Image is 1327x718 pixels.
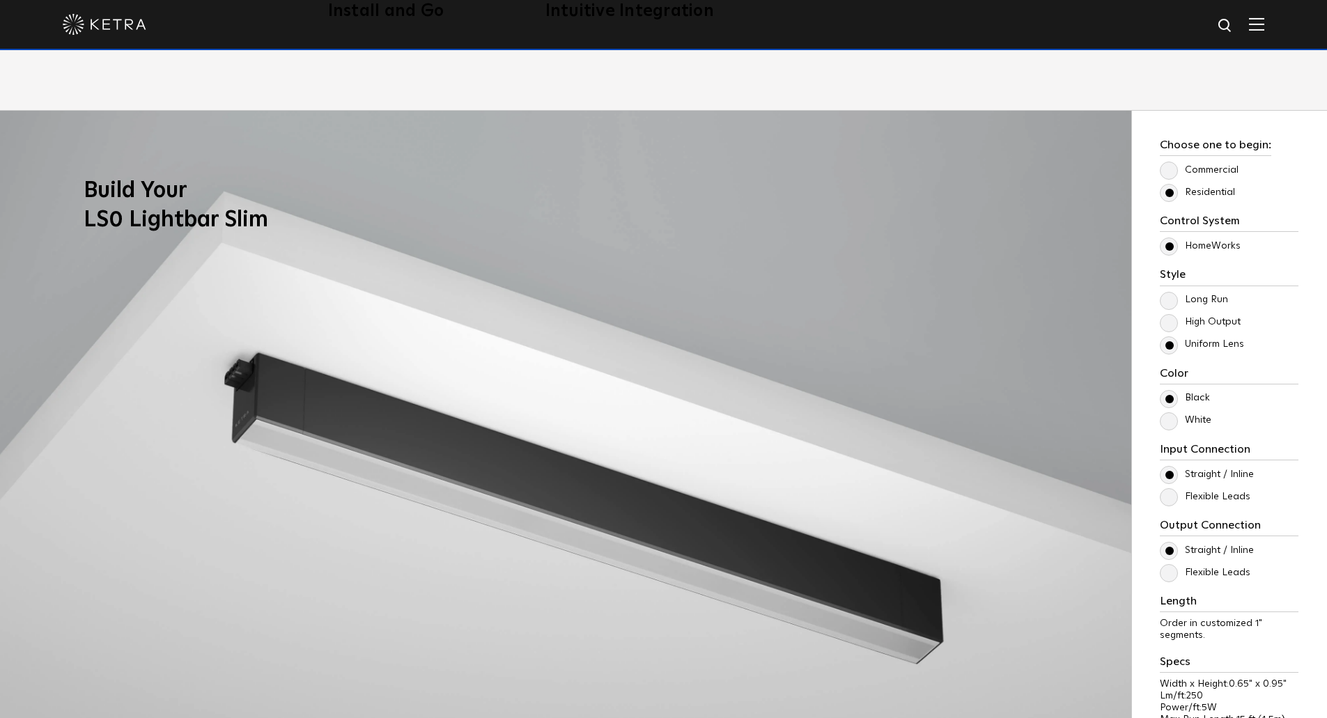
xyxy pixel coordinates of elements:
img: search icon [1217,17,1234,35]
span: 0.65" x 0.95" [1229,679,1287,689]
h3: Specs [1160,655,1298,673]
label: High Output [1160,316,1241,328]
h3: Output Connection [1160,519,1298,536]
p: Lm/ft: [1160,690,1298,702]
label: Black [1160,392,1210,404]
h3: Length [1160,595,1298,612]
img: ketra-logo-2019-white [63,14,146,35]
label: Flexible Leads [1160,491,1250,503]
img: Hamburger%20Nav.svg [1249,17,1264,31]
span: Order in customized 1" segments. [1160,618,1262,640]
span: 5W [1202,703,1217,712]
label: Long Run [1160,294,1228,306]
label: Flexible Leads [1160,567,1250,579]
label: Straight / Inline [1160,469,1254,481]
h3: Color [1160,367,1298,384]
label: Straight / Inline [1160,545,1254,556]
h3: Input Connection [1160,443,1298,460]
label: Uniform Lens [1160,338,1244,350]
h3: Style [1160,268,1298,286]
label: Commercial [1160,164,1239,176]
p: Width x Height: [1160,678,1298,690]
span: 250 [1186,691,1203,701]
label: Residential [1160,187,1235,198]
h3: Choose one to begin: [1160,139,1271,156]
label: White [1160,414,1211,426]
h3: Control System [1160,214,1298,232]
p: Power/ft: [1160,702,1298,714]
label: HomeWorks [1160,240,1241,252]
